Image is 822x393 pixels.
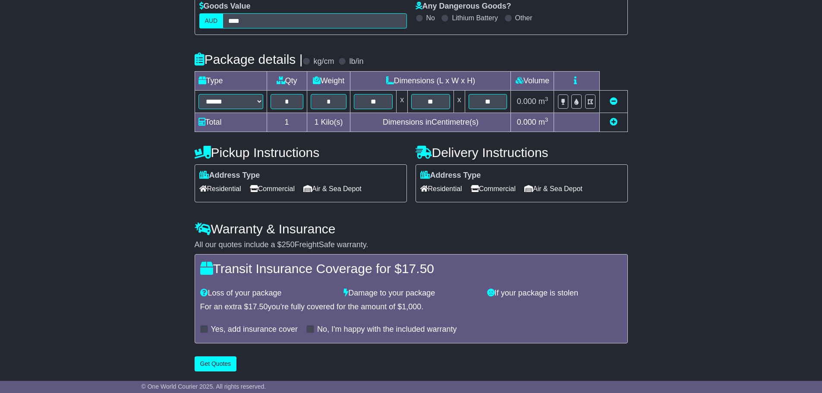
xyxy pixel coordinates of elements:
h4: Delivery Instructions [416,145,628,160]
button: Get Quotes [195,356,237,371]
label: lb/in [349,57,363,66]
a: Remove this item [610,97,617,106]
label: Lithium Battery [452,14,498,22]
td: Qty [267,71,307,90]
td: Total [195,113,267,132]
div: Loss of your package [196,289,340,298]
label: Yes, add insurance cover [211,325,298,334]
td: 1 [267,113,307,132]
label: AUD [199,13,224,28]
span: 250 [282,240,295,249]
span: m [539,97,548,106]
label: Goods Value [199,2,251,11]
div: If your package is stolen [483,289,627,298]
a: Add new item [610,118,617,126]
h4: Package details | [195,52,303,66]
span: 17.50 [402,261,434,276]
h4: Transit Insurance Coverage for $ [200,261,622,276]
label: Address Type [420,171,481,180]
div: For an extra $ you're fully covered for the amount of $ . [200,302,622,312]
div: All our quotes include a $ FreightSafe warranty. [195,240,628,250]
td: Type [195,71,267,90]
div: Damage to your package [339,289,483,298]
span: 17.50 [249,302,268,311]
label: No, I'm happy with the included warranty [317,325,457,334]
td: Dimensions in Centimetre(s) [350,113,511,132]
span: Commercial [250,182,295,195]
span: Air & Sea Depot [303,182,362,195]
td: Volume [511,71,554,90]
span: Residential [420,182,462,195]
sup: 3 [545,96,548,102]
span: 1 [314,118,318,126]
td: Kilo(s) [307,113,350,132]
td: Weight [307,71,350,90]
sup: 3 [545,116,548,123]
label: Any Dangerous Goods? [416,2,511,11]
span: 1,000 [402,302,421,311]
td: x [454,90,465,113]
td: Dimensions (L x W x H) [350,71,511,90]
h4: Pickup Instructions [195,145,407,160]
label: No [426,14,435,22]
span: Residential [199,182,241,195]
span: © One World Courier 2025. All rights reserved. [142,383,266,390]
td: x [397,90,408,113]
span: Air & Sea Depot [524,182,583,195]
span: 0.000 [517,97,536,106]
label: kg/cm [313,57,334,66]
span: 0.000 [517,118,536,126]
label: Address Type [199,171,260,180]
span: Commercial [471,182,516,195]
label: Other [515,14,532,22]
h4: Warranty & Insurance [195,222,628,236]
span: m [539,118,548,126]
